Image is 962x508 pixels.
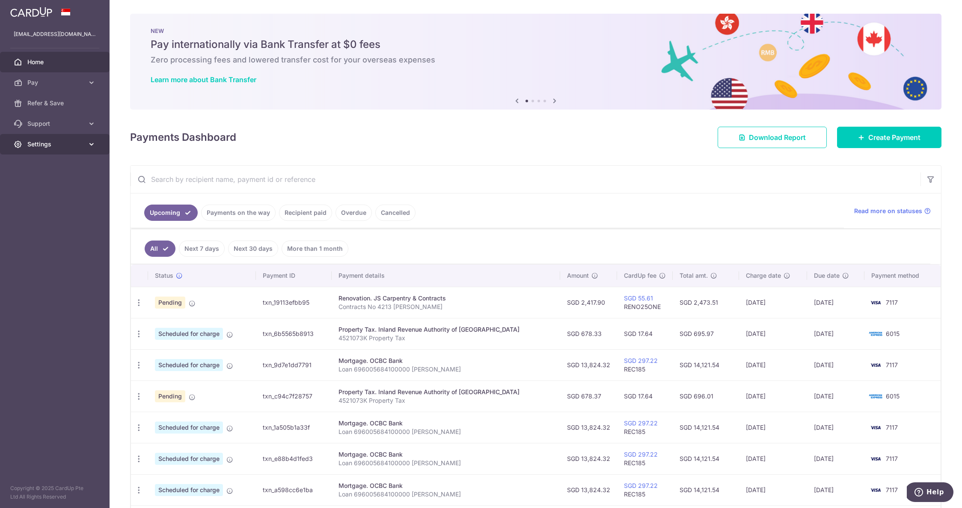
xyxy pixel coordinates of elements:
[256,474,332,505] td: txn_a598cc6e1ba
[746,271,781,280] span: Charge date
[155,390,185,402] span: Pending
[867,454,884,464] img: Bank Card
[560,412,617,443] td: SGD 13,824.32
[27,119,84,128] span: Support
[739,443,807,474] td: [DATE]
[837,127,941,148] a: Create Payment
[617,474,673,505] td: REC185
[739,318,807,349] td: [DATE]
[338,459,553,467] p: Loan 696005684100000 [PERSON_NAME]
[151,75,256,84] a: Learn more about Bank Transfer
[680,271,708,280] span: Total amt.
[867,485,884,495] img: Bank Card
[130,130,236,145] h4: Payments Dashboard
[560,349,617,380] td: SGD 13,824.32
[201,205,276,221] a: Payments on the way
[867,360,884,370] img: Bank Card
[338,428,553,436] p: Loan 696005684100000 [PERSON_NAME]
[332,264,560,287] th: Payment details
[886,424,898,431] span: 7117
[338,490,553,499] p: Loan 696005684100000 [PERSON_NAME]
[155,422,223,434] span: Scheduled for charge
[807,349,864,380] td: [DATE]
[155,453,223,465] span: Scheduled for charge
[749,132,806,143] span: Download Report
[338,481,553,490] div: Mortgage. OCBC Bank
[282,241,348,257] a: More than 1 month
[673,443,739,474] td: SGD 14,121.54
[131,166,920,193] input: Search by recipient name, payment id or reference
[624,419,658,427] a: SGD 297.22
[854,207,922,215] span: Read more on statuses
[807,412,864,443] td: [DATE]
[807,287,864,318] td: [DATE]
[867,329,884,339] img: Bank Card
[338,334,553,342] p: 4521073K Property Tax
[624,482,658,489] a: SGD 297.22
[617,287,673,318] td: RENO25ONE
[14,30,96,39] p: [EMAIL_ADDRESS][DOMAIN_NAME]
[560,318,617,349] td: SGD 678.33
[338,419,553,428] div: Mortgage. OCBC Bank
[624,451,658,458] a: SGD 297.22
[624,271,656,280] span: CardUp fee
[560,474,617,505] td: SGD 13,824.32
[336,205,372,221] a: Overdue
[907,482,953,504] iframe: Opens a widget where you can find more information
[279,205,332,221] a: Recipient paid
[673,412,739,443] td: SGD 14,121.54
[151,38,921,51] h5: Pay internationally via Bank Transfer at $0 fees
[886,455,898,462] span: 7117
[144,205,198,221] a: Upcoming
[673,349,739,380] td: SGD 14,121.54
[155,359,223,371] span: Scheduled for charge
[338,388,553,396] div: Property Tax. Inland Revenue Authority of [GEOGRAPHIC_DATA]
[867,391,884,401] img: Bank Card
[617,380,673,412] td: SGD 17.64
[338,325,553,334] div: Property Tax. Inland Revenue Authority of [GEOGRAPHIC_DATA]
[854,207,931,215] a: Read more on statuses
[256,287,332,318] td: txn_19113efbb95
[886,330,900,337] span: 6015
[624,294,653,302] a: SGD 55.61
[256,443,332,474] td: txn_e88b4d1fed3
[867,297,884,308] img: Bank Card
[338,396,553,405] p: 4521073K Property Tax
[151,55,921,65] h6: Zero processing fees and lowered transfer cost for your overseas expenses
[886,486,898,493] span: 7117
[567,271,589,280] span: Amount
[617,443,673,474] td: REC185
[338,356,553,365] div: Mortgage. OCBC Bank
[375,205,416,221] a: Cancelled
[560,380,617,412] td: SGD 678.37
[338,450,553,459] div: Mortgage. OCBC Bank
[151,27,921,34] p: NEW
[814,271,840,280] span: Due date
[27,58,84,66] span: Home
[718,127,827,148] a: Download Report
[155,297,185,309] span: Pending
[868,132,920,143] span: Create Payment
[617,349,673,380] td: REC185
[739,287,807,318] td: [DATE]
[886,299,898,306] span: 7117
[617,318,673,349] td: SGD 17.64
[807,443,864,474] td: [DATE]
[673,380,739,412] td: SGD 696.01
[256,412,332,443] td: txn_1a505b1a33f
[256,349,332,380] td: txn_9d7e1dd7791
[673,287,739,318] td: SGD 2,473.51
[179,241,225,257] a: Next 7 days
[27,78,84,87] span: Pay
[145,241,175,257] a: All
[673,318,739,349] td: SGD 695.97
[27,140,84,149] span: Settings
[27,99,84,107] span: Refer & Save
[256,318,332,349] td: txn_6b5565b8913
[560,443,617,474] td: SGD 13,824.32
[807,318,864,349] td: [DATE]
[155,328,223,340] span: Scheduled for charge
[739,412,807,443] td: [DATE]
[624,357,658,364] a: SGD 297.22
